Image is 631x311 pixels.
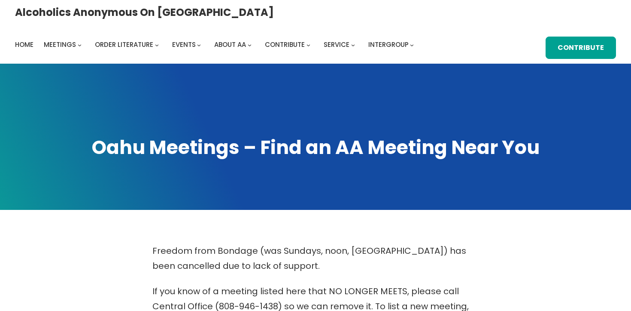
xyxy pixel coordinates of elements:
button: About AA submenu [248,43,252,46]
span: Contribute [265,40,305,49]
a: About AA [214,39,246,51]
button: Order Literature submenu [155,43,159,46]
a: Alcoholics Anonymous on [GEOGRAPHIC_DATA] [15,3,274,22]
a: Service [324,39,349,51]
span: Order Literature [95,40,153,49]
span: Meetings [44,40,76,49]
button: Intergroup submenu [410,43,414,46]
button: Events submenu [197,43,201,46]
button: Meetings submenu [78,43,82,46]
a: Meetings [44,39,76,51]
a: Events [172,39,196,51]
a: Home [15,39,33,51]
a: Contribute [265,39,305,51]
nav: Intergroup [15,39,417,51]
a: Contribute [546,37,616,59]
h1: Oahu Meetings – Find an AA Meeting Near You [15,135,616,160]
button: Service submenu [351,43,355,46]
p: Freedom from Bondage (was Sundays, noon, [GEOGRAPHIC_DATA]) has been cancelled due to lack of sup... [152,243,479,274]
span: Events [172,40,196,49]
span: Intergroup [368,40,409,49]
a: Intergroup [368,39,409,51]
span: Home [15,40,33,49]
span: About AA [214,40,246,49]
button: Contribute submenu [306,43,310,46]
span: Service [324,40,349,49]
